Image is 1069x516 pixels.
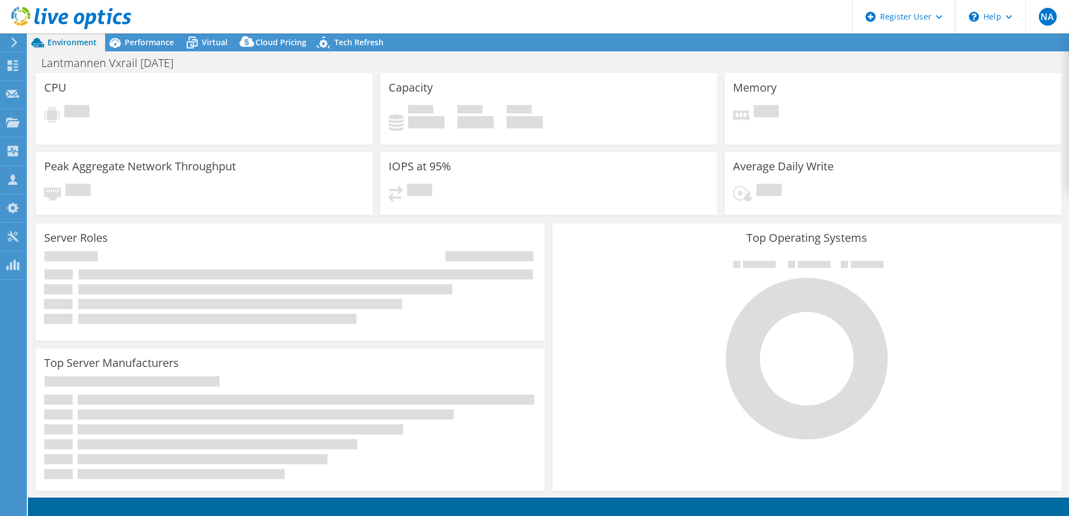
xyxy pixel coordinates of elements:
span: Pending [65,184,91,199]
span: Performance [125,37,174,47]
span: Free [457,105,483,116]
h3: IOPS at 95% [389,160,451,173]
span: Pending [407,184,432,199]
span: Environment [48,37,97,47]
span: Used [408,105,433,116]
h3: Peak Aggregate Network Throughput [44,160,236,173]
span: NA [1039,8,1057,26]
h3: Top Operating Systems [561,232,1053,244]
h3: Memory [733,82,777,94]
h3: CPU [44,82,67,94]
h3: Capacity [389,82,433,94]
h3: Top Server Manufacturers [44,357,179,369]
h4: 0 GiB [457,116,494,128]
h4: 0 GiB [408,116,444,128]
span: Total [507,105,532,116]
h1: Lantmannen Vxrail [DATE] [36,57,191,69]
span: Pending [64,105,89,120]
span: Cloud Pricing [256,37,306,47]
svg: \n [969,12,979,22]
span: Pending [754,105,779,120]
h3: Average Daily Write [733,160,834,173]
span: Virtual [202,37,228,47]
h4: 0 GiB [507,116,543,128]
span: Pending [756,184,782,199]
span: Tech Refresh [334,37,384,47]
h3: Server Roles [44,232,108,244]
